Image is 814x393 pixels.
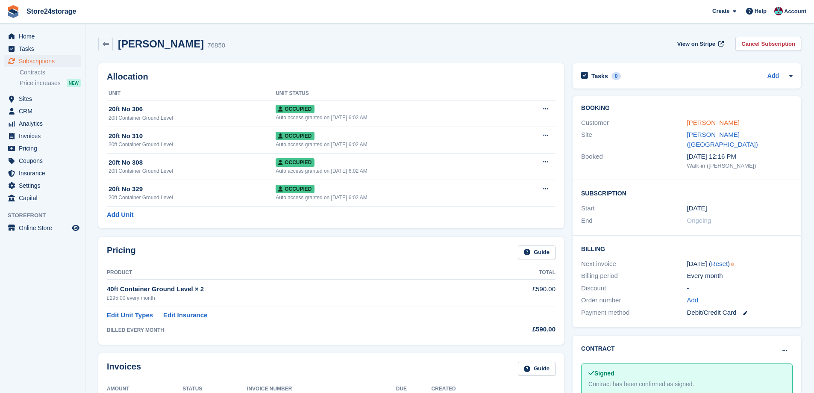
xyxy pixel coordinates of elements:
th: Unit [107,87,276,100]
div: 20ft Container Ground Level [109,167,276,175]
span: Settings [19,180,70,192]
a: menu [4,192,81,204]
div: Payment method [581,308,687,318]
a: Edit Insurance [163,310,207,320]
h2: Tasks [591,72,608,80]
a: menu [4,142,81,154]
div: NEW [67,79,81,87]
span: Coupons [19,155,70,167]
span: View on Stripe [677,40,715,48]
span: Price increases [20,79,61,87]
span: Capital [19,192,70,204]
h2: Booking [581,105,793,112]
span: Invoices [19,130,70,142]
span: Help [755,7,767,15]
div: 40ft Container Ground Level × 2 [107,284,471,294]
div: Every month [687,271,793,281]
a: menu [4,43,81,55]
a: Guide [518,245,555,260]
span: Ongoing [687,217,711,224]
div: 20ft No 306 [109,104,276,114]
div: Next invoice [581,259,687,269]
a: menu [4,130,81,142]
div: Order number [581,295,687,305]
h2: Pricing [107,245,136,260]
div: 20ft Container Ground Level [109,114,276,122]
span: Occupied [276,185,314,193]
div: Site [581,130,687,149]
th: Unit Status [276,87,510,100]
div: Signed [588,369,785,378]
div: Auto access granted on [DATE] 6:02 AM [276,141,510,148]
span: Occupied [276,105,314,113]
span: Online Store [19,222,70,234]
span: Home [19,30,70,42]
div: Customer [581,118,687,128]
div: Billing period [581,271,687,281]
div: 20ft No 308 [109,158,276,168]
span: Storefront [8,211,85,220]
a: menu [4,93,81,105]
a: [PERSON_NAME] [687,119,740,126]
div: 20ft No 310 [109,131,276,141]
a: menu [4,105,81,117]
span: Occupied [276,132,314,140]
a: Contracts [20,68,81,77]
div: 20ft Container Ground Level [109,141,276,148]
div: 20ft Container Ground Level [109,194,276,201]
div: [DATE] ( ) [687,259,793,269]
img: George [774,7,783,15]
a: menu [4,180,81,192]
h2: Allocation [107,72,555,82]
div: Walk-in ([PERSON_NAME]) [687,162,793,170]
td: £590.00 [471,280,555,307]
span: Tasks [19,43,70,55]
a: Add Unit [107,210,133,220]
div: - [687,284,793,293]
a: menu [4,55,81,67]
div: Tooltip anchor [729,260,736,268]
span: Analytics [19,118,70,130]
a: menu [4,155,81,167]
div: Booked [581,152,687,170]
time: 2025-03-17 00:00:00 UTC [687,204,707,213]
th: Product [107,266,471,280]
div: End [581,216,687,226]
img: stora-icon-8386f47178a22dfd0bd8f6a31ec36ba5ce8667c1dd55bd0f319d3a0aa187defe.svg [7,5,20,18]
span: Sites [19,93,70,105]
a: menu [4,167,81,179]
a: Preview store [71,223,81,233]
a: Add [767,71,779,81]
h2: [PERSON_NAME] [118,38,204,50]
a: Store24storage [23,4,80,18]
h2: Contract [581,344,615,353]
a: [PERSON_NAME] ([GEOGRAPHIC_DATA]) [687,131,758,148]
span: Account [784,7,806,16]
div: Auto access granted on [DATE] 6:02 AM [276,194,510,201]
div: Discount [581,284,687,293]
a: menu [4,222,81,234]
div: 0 [611,72,621,80]
a: Cancel Subscription [735,37,801,51]
a: Edit Unit Types [107,310,153,320]
span: CRM [19,105,70,117]
span: Occupied [276,158,314,167]
div: 20ft No 329 [109,184,276,194]
div: Start [581,204,687,213]
div: Auto access granted on [DATE] 6:02 AM [276,114,510,121]
a: menu [4,30,81,42]
h2: Invoices [107,362,141,376]
a: Guide [518,362,555,376]
span: Pricing [19,142,70,154]
span: Subscriptions [19,55,70,67]
span: Insurance [19,167,70,179]
a: menu [4,118,81,130]
div: Debit/Credit Card [687,308,793,318]
span: Create [712,7,729,15]
a: Price increases NEW [20,78,81,88]
a: View on Stripe [674,37,726,51]
div: £590.00 [471,325,555,334]
div: BILLED EVERY MONTH [107,326,471,334]
th: Total [471,266,555,280]
div: Auto access granted on [DATE] 6:02 AM [276,167,510,175]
